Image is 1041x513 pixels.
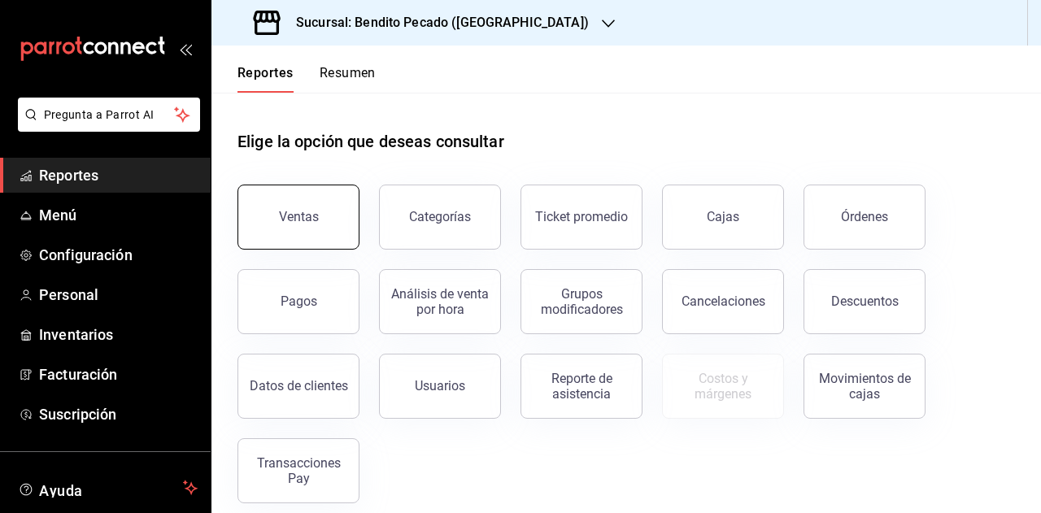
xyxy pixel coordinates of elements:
button: Reporte de asistencia [520,354,642,419]
span: Reportes [39,164,198,186]
span: Pregunta a Parrot AI [44,107,175,124]
div: Costos y márgenes [673,371,773,402]
div: Descuentos [831,293,899,309]
button: Descuentos [804,269,926,334]
button: Cajas [662,185,784,250]
span: Facturación [39,363,198,385]
button: Cancelaciones [662,269,784,334]
h1: Elige la opción que deseas consultar [237,129,504,154]
button: Análisis de venta por hora [379,269,501,334]
span: Menú [39,204,198,226]
span: Suscripción [39,403,198,425]
div: Reporte de asistencia [531,371,632,402]
div: Usuarios [415,378,465,393]
div: Órdenes [841,209,888,224]
h3: Sucursal: Bendito Pecado ([GEOGRAPHIC_DATA]) [283,13,589,33]
button: Categorías [379,185,501,250]
span: Ayuda [39,478,176,498]
button: Usuarios [379,354,501,419]
div: Datos de clientes [250,378,348,393]
span: Inventarios [39,324,198,346]
button: Pagos [237,269,359,334]
button: Pregunta a Parrot AI [18,98,200,132]
div: Movimientos de cajas [814,371,915,402]
span: Configuración [39,244,198,266]
div: Categorías [409,209,471,224]
button: open_drawer_menu [179,42,192,55]
button: Contrata inventarios para ver este reporte [662,354,784,419]
button: Ticket promedio [520,185,642,250]
div: Pagos [281,293,317,309]
button: Órdenes [804,185,926,250]
div: Ventas [279,209,319,224]
button: Ventas [237,185,359,250]
div: Grupos modificadores [531,286,632,317]
button: Datos de clientes [237,354,359,419]
button: Movimientos de cajas [804,354,926,419]
div: Transacciones Pay [248,455,349,486]
button: Reportes [237,65,294,93]
button: Resumen [320,65,376,93]
button: Grupos modificadores [520,269,642,334]
div: Análisis de venta por hora [390,286,490,317]
div: navigation tabs [237,65,376,93]
div: Cajas [707,209,739,224]
a: Pregunta a Parrot AI [11,118,200,135]
span: Personal [39,284,198,306]
div: Ticket promedio [535,209,628,224]
button: Transacciones Pay [237,438,359,503]
div: Cancelaciones [682,293,765,309]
